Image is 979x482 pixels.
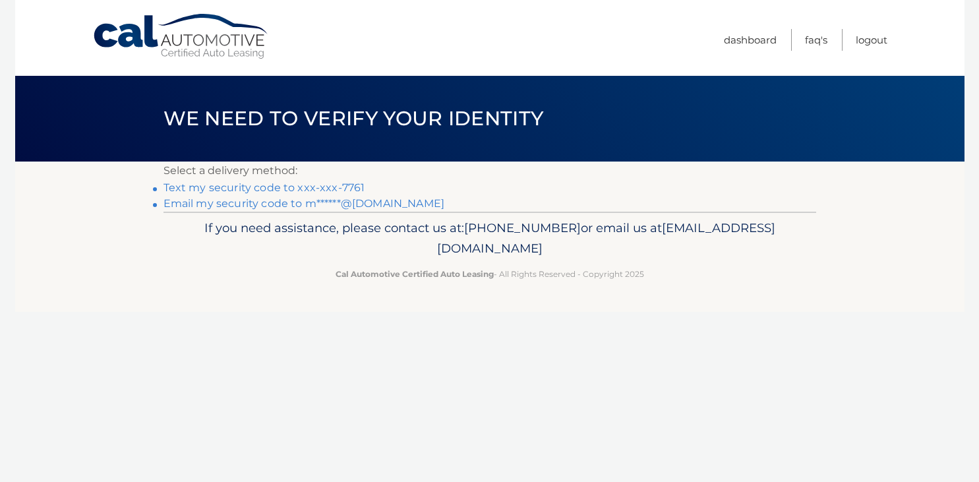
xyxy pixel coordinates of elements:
[464,220,581,235] span: [PHONE_NUMBER]
[172,267,808,281] p: - All Rights Reserved - Copyright 2025
[163,106,544,131] span: We need to verify your identity
[92,13,270,60] a: Cal Automotive
[336,269,494,279] strong: Cal Automotive Certified Auto Leasing
[856,29,887,51] a: Logout
[163,162,816,180] p: Select a delivery method:
[724,29,777,51] a: Dashboard
[805,29,827,51] a: FAQ's
[163,181,365,194] a: Text my security code to xxx-xxx-7761
[172,218,808,260] p: If you need assistance, please contact us at: or email us at
[163,197,445,210] a: Email my security code to m******@[DOMAIN_NAME]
